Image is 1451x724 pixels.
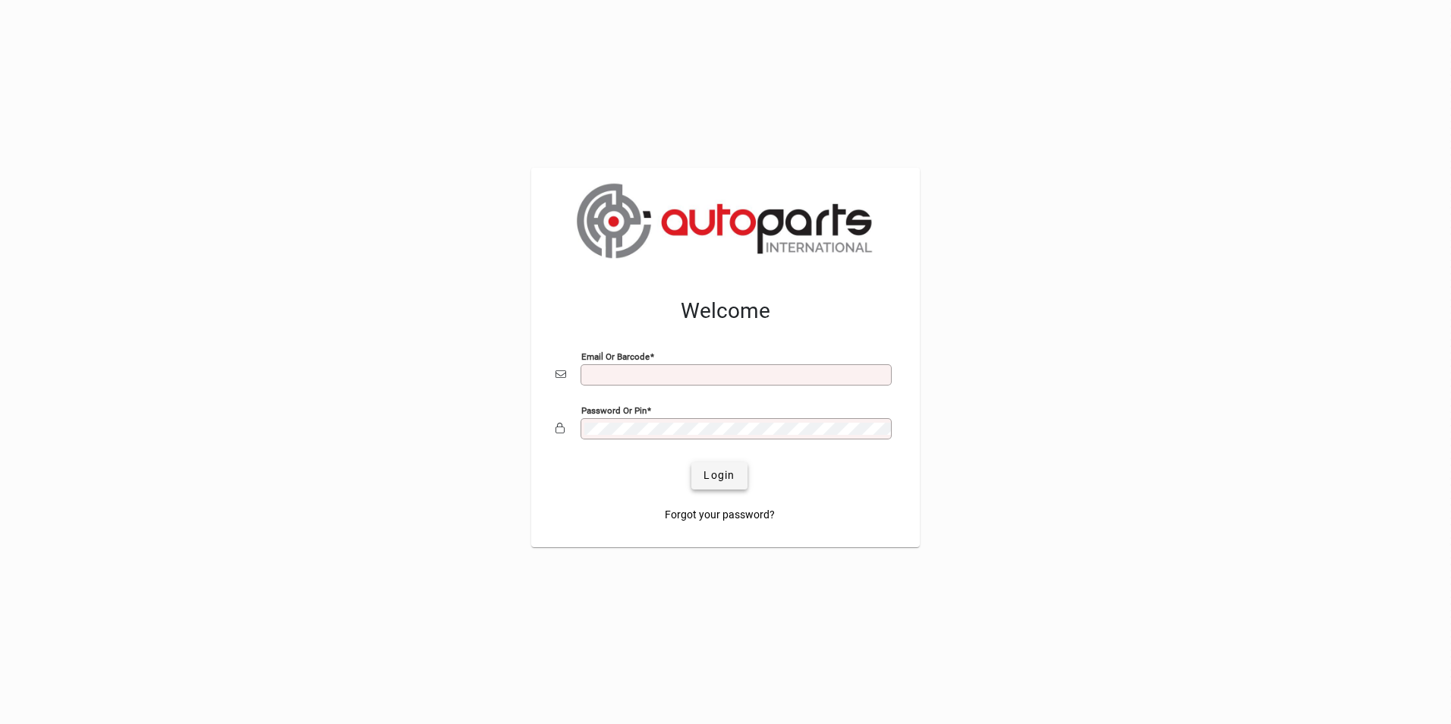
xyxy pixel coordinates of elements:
[556,298,895,324] h2: Welcome
[703,467,735,483] span: Login
[665,507,775,523] span: Forgot your password?
[691,462,747,489] button: Login
[659,502,781,529] a: Forgot your password?
[581,351,650,361] mat-label: Email or Barcode
[581,404,647,415] mat-label: Password or Pin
